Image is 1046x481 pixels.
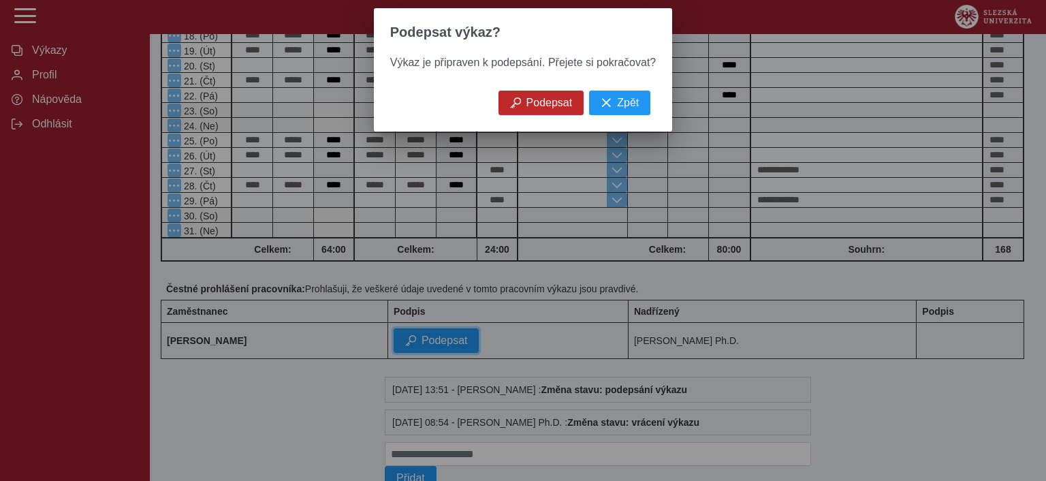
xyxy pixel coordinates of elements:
span: Výkaz je připraven k podepsání. Přejete si pokračovat? [390,57,656,68]
span: Podepsat výkaz? [390,25,501,40]
span: Zpět [617,97,639,109]
span: Podepsat [526,97,573,109]
button: Podepsat [498,91,584,115]
button: Zpět [589,91,650,115]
